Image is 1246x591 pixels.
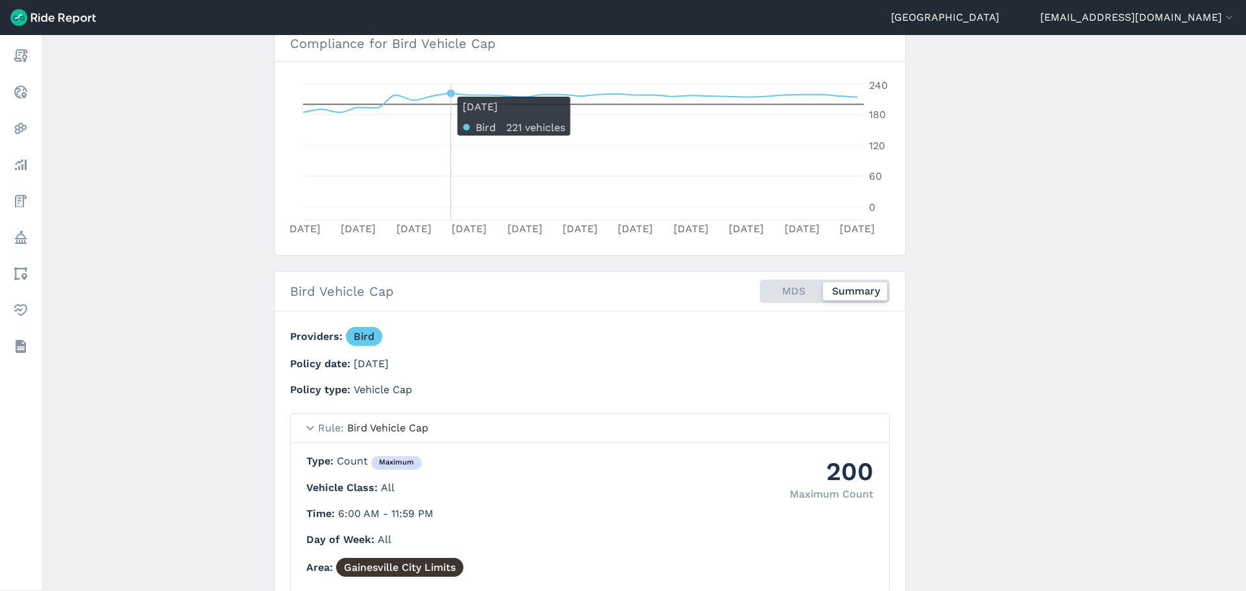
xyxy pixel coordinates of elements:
a: Fees [9,189,32,213]
span: Area [306,561,336,573]
a: Policy [9,226,32,249]
span: Count [337,455,422,467]
span: Policy date [290,357,354,370]
tspan: 180 [869,108,886,121]
tspan: [DATE] [840,223,875,235]
tspan: [DATE] [286,223,321,235]
tspan: 240 [869,79,888,91]
tspan: [DATE] [452,223,487,235]
div: 200 [790,453,873,489]
tspan: [DATE] [563,223,598,235]
button: [EMAIL_ADDRESS][DOMAIN_NAME] [1040,10,1236,25]
a: Health [9,298,32,322]
span: All [381,481,395,494]
a: Heatmaps [9,117,32,140]
span: Bird Vehicle Cap [347,422,428,434]
span: Time [306,507,338,520]
tspan: [DATE] [397,223,432,235]
tspan: [DATE] [785,223,820,235]
a: Realtime [9,80,32,104]
summary: RuleBird Vehicle Cap [291,414,889,443]
div: maximum [371,456,422,470]
div: Maximum Count [790,487,873,502]
tspan: 0 [869,201,875,213]
h3: Compliance for Bird Vehicle Cap [275,25,905,62]
span: Policy type [290,383,354,396]
tspan: [DATE] [507,223,543,235]
tspan: [DATE] [341,223,376,235]
tspan: [DATE] [674,223,709,235]
span: Day of Week [306,533,378,546]
span: Type [306,455,337,467]
h2: Bird Vehicle Cap [290,282,394,301]
a: Datasets [9,335,32,358]
span: Rule [318,422,347,434]
img: Ride Report [10,9,96,26]
a: Analyze [9,153,32,176]
span: Vehicle Cap [354,383,412,396]
span: [DATE] [354,357,389,370]
span: 6:00 AM - 11:59 PM [338,507,434,520]
a: Gainesville City Limits [336,558,463,577]
tspan: 60 [869,170,882,182]
span: Vehicle Class [306,481,381,494]
a: Areas [9,262,32,285]
span: All [378,533,391,546]
a: [GEOGRAPHIC_DATA] [891,10,999,25]
a: Bird [346,327,382,346]
tspan: [DATE] [618,223,653,235]
tspan: 120 [869,139,885,152]
span: Providers [290,330,346,343]
a: Report [9,44,32,67]
tspan: [DATE] [729,223,764,235]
